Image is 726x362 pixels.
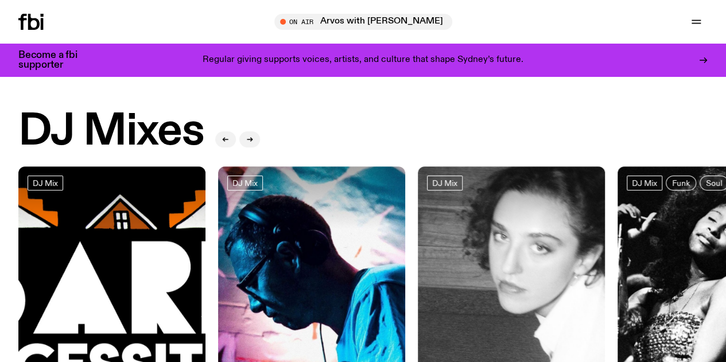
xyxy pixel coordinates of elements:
[232,179,258,188] span: DJ Mix
[432,179,457,188] span: DJ Mix
[427,176,463,190] a: DJ Mix
[227,176,263,190] a: DJ Mix
[203,55,523,65] p: Regular giving supports voices, artists, and culture that shape Sydney’s future.
[33,179,58,188] span: DJ Mix
[28,176,63,190] a: DJ Mix
[18,50,92,70] h3: Become a fbi supporter
[627,176,662,190] a: DJ Mix
[672,179,690,188] span: Funk
[666,176,696,190] a: Funk
[706,179,722,188] span: Soul
[632,179,657,188] span: DJ Mix
[18,110,204,154] h2: DJ Mixes
[274,14,452,30] button: On AirArvos with [PERSON_NAME]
